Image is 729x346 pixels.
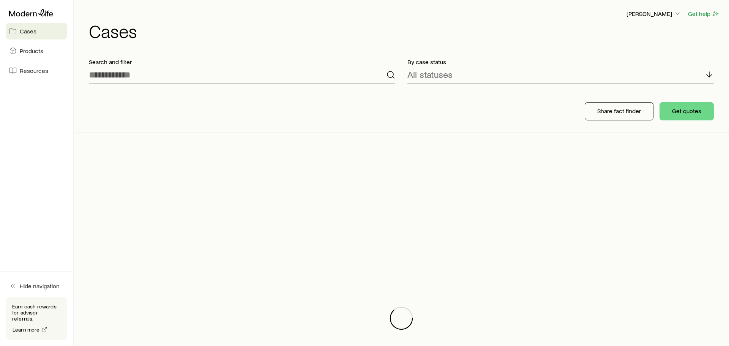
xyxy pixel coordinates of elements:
span: Learn more [13,327,40,332]
p: Earn cash rewards for advisor referrals. [12,303,61,322]
p: Search and filter [89,58,395,66]
a: Products [6,43,67,59]
div: Earn cash rewards for advisor referrals.Learn more [6,297,67,340]
button: Share fact finder [585,102,653,120]
span: Hide navigation [20,282,60,290]
button: Get help [688,9,720,18]
p: All statuses [407,69,453,80]
span: Products [20,47,43,55]
button: Hide navigation [6,278,67,294]
span: Resources [20,67,48,74]
h1: Cases [89,22,720,40]
p: [PERSON_NAME] [626,10,681,17]
a: Resources [6,62,67,79]
a: Cases [6,23,67,39]
span: Cases [20,27,36,35]
button: Get quotes [660,102,714,120]
p: By case status [407,58,714,66]
p: Share fact finder [597,107,641,115]
button: [PERSON_NAME] [626,9,682,19]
